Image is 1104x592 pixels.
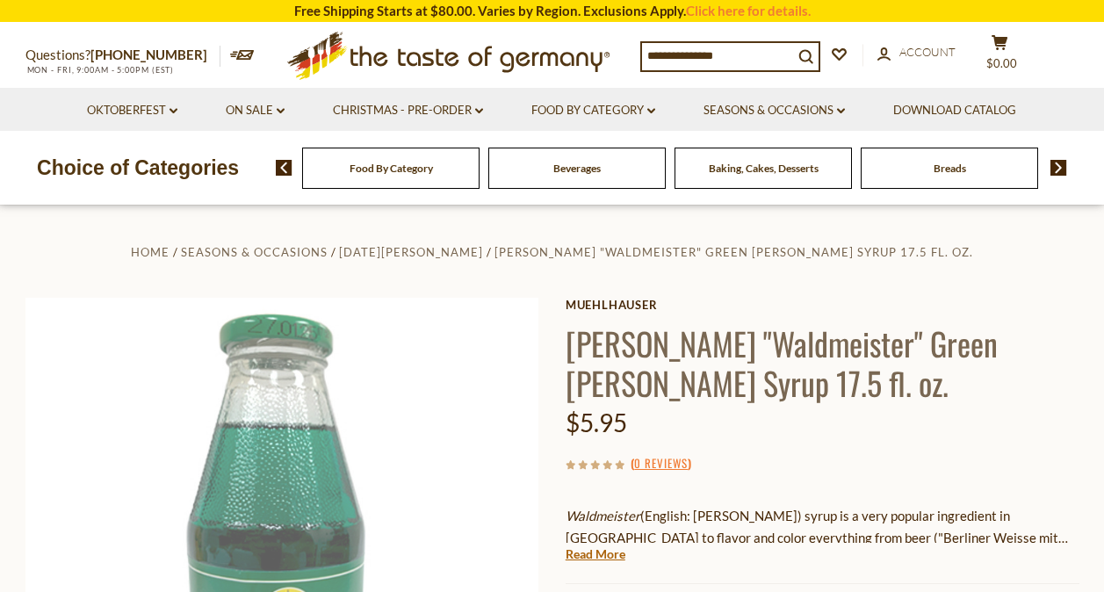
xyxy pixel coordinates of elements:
a: Download Catalog [893,101,1016,120]
em: Waldmeister [566,508,640,523]
span: Account [899,45,956,59]
span: $0.00 [986,56,1017,70]
span: MON - FRI, 9:00AM - 5:00PM (EST) [25,65,175,75]
a: [DATE][PERSON_NAME] [339,245,483,259]
a: Baking, Cakes, Desserts [709,162,819,175]
span: $5.95 [566,408,627,437]
img: previous arrow [276,160,292,176]
a: 0 Reviews [634,454,688,473]
a: Christmas - PRE-ORDER [333,101,483,120]
a: Muehlhauser [566,298,1079,312]
p: Questions? [25,44,220,67]
button: $0.00 [974,34,1027,78]
h1: [PERSON_NAME] "Waldmeister" Green [PERSON_NAME] Syrup 17.5 fl. oz. [566,323,1079,402]
img: next arrow [1050,160,1067,176]
a: Read More [566,545,625,563]
a: Food By Category [531,101,655,120]
p: (English: [PERSON_NAME]) syrup is a very popular ingredient in [GEOGRAPHIC_DATA] to flavor and co... [566,505,1079,549]
span: ( ) [631,454,691,472]
a: Seasons & Occasions [181,245,328,259]
a: On Sale [226,101,285,120]
a: [PHONE_NUMBER] [90,47,207,62]
a: [PERSON_NAME] "Waldmeister" Green [PERSON_NAME] Syrup 17.5 fl. oz. [494,245,973,259]
a: Food By Category [350,162,433,175]
a: Account [877,43,956,62]
a: Click here for details. [686,3,811,18]
a: Breads [934,162,966,175]
a: Oktoberfest [87,101,177,120]
a: Home [131,245,170,259]
a: Seasons & Occasions [704,101,845,120]
a: Beverages [553,162,601,175]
